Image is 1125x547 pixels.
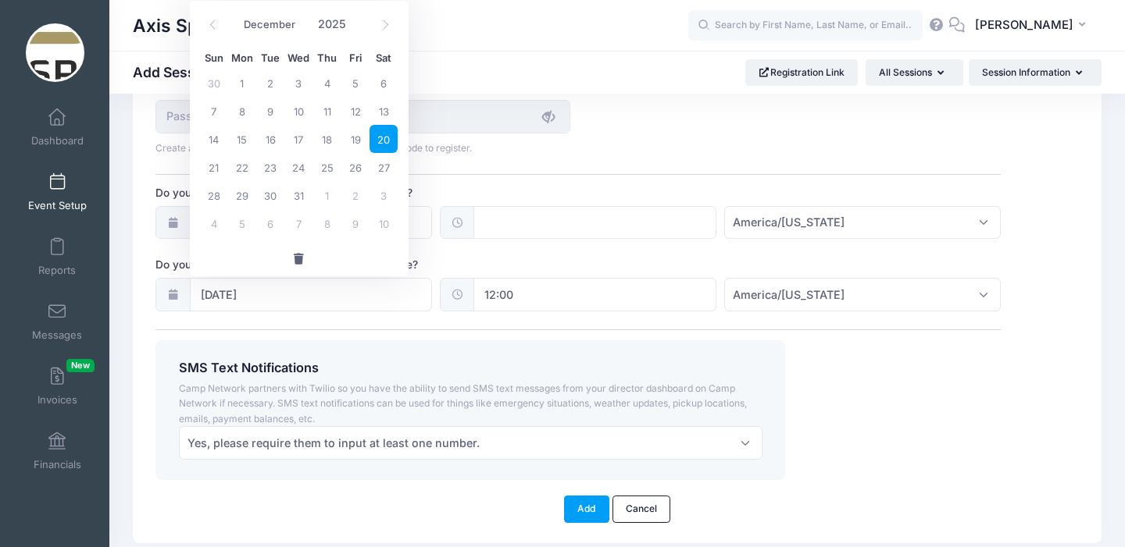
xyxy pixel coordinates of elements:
span: December 25, 2025 [313,153,341,181]
a: Event Setup [20,165,95,219]
span: Sat [370,53,398,63]
span: Invoices [37,393,77,407]
span: December 6, 2025 [370,69,398,97]
span: December 16, 2025 [256,125,284,153]
a: InvoicesNew [20,359,95,414]
span: America/New York [724,278,1001,311]
span: December 13, 2025 [370,97,398,125]
span: January 4, 2026 [200,209,228,237]
span: December 11, 2025 [313,97,341,125]
span: January 6, 2026 [256,209,284,237]
span: Tue [256,53,284,63]
span: America/New York [733,286,845,303]
span: Messages [32,329,82,342]
span: December 21, 2025 [200,153,228,181]
button: [PERSON_NAME] [965,8,1102,44]
span: December 28, 2025 [200,181,228,209]
span: Sun [200,53,228,63]
span: America/New York [733,214,845,230]
span: Wed [284,53,312,63]
span: January 10, 2026 [370,209,398,237]
span: December 10, 2025 [284,97,312,125]
h1: Add Session [133,64,284,80]
span: December 23, 2025 [256,153,284,181]
span: December 30, 2025 [256,181,284,209]
span: Reports [38,264,76,277]
span: December 22, 2025 [228,153,256,181]
img: Axis Sports Academy [26,23,84,82]
span: Yes, please require them to input at least one number. [179,426,763,460]
span: Yes, please require them to input at least one number. [187,435,480,451]
input: Year [311,12,362,35]
button: Session Information [969,59,1102,86]
span: New [66,359,95,372]
a: Messages [20,294,95,349]
span: December 12, 2025 [341,97,370,125]
span: Financials [34,458,81,471]
span: December 9, 2025 [256,97,284,125]
span: Fri [341,53,370,63]
span: America/New York [724,206,1001,240]
a: Reports [20,229,95,284]
span: December 20, 2025 [370,125,398,153]
span: January 5, 2026 [228,209,256,237]
span: January 7, 2026 [284,209,312,237]
span: December 1, 2025 [228,69,256,97]
span: Thu [313,53,341,63]
span: December 15, 2025 [228,125,256,153]
span: December 24, 2025 [284,153,312,181]
span: November 30, 2025 [200,69,228,97]
span: December 18, 2025 [313,125,341,153]
span: January 1, 2026 [313,181,341,209]
span: January 3, 2026 [370,181,398,209]
a: Cancel [612,495,671,522]
label: Do you want to open registration at a certain time? [155,185,578,201]
a: Financials [20,424,95,478]
span: December 8, 2025 [228,97,256,125]
span: January 8, 2026 [313,209,341,237]
span: January 9, 2026 [341,209,370,237]
span: December 14, 2025 [200,125,228,153]
span: December 3, 2025 [284,69,312,97]
a: Registration Link [745,59,859,86]
span: December 7, 2025 [200,97,228,125]
a: Dashboard [20,100,95,155]
span: December 29, 2025 [228,181,256,209]
button: Add [564,495,609,522]
span: January 2, 2026 [341,181,370,209]
span: [PERSON_NAME] [975,16,1073,34]
span: Event Setup [28,199,87,212]
span: Camp Network partners with Twilio so you have the ability to send SMS text messages from your dir... [179,382,747,424]
h1: Axis Sports Academy [133,8,318,44]
span: December 31, 2025 [284,181,312,209]
span: Mon [228,53,256,63]
span: December 17, 2025 [284,125,312,153]
span: December 26, 2025 [341,153,370,181]
input: Search by First Name, Last Name, or Email... [688,10,923,41]
span: December 5, 2025 [341,69,370,97]
span: December 4, 2025 [313,69,341,97]
span: December 19, 2025 [341,125,370,153]
label: Do you want to pause registration at a certain time? [155,257,578,272]
span: Create a password and only allow participants with this code to register. [155,142,472,154]
span: December 2, 2025 [256,69,284,97]
input: Password Protect [155,100,570,133]
button: All Sessions [866,59,963,86]
h4: SMS Text Notifications [179,361,763,376]
span: Dashboard [31,134,84,147]
select: Month [237,14,306,34]
span: December 27, 2025 [370,153,398,181]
